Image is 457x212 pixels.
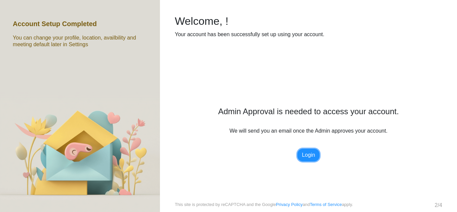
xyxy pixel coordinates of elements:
[175,201,353,212] small: This site is protected by reCAPTCHA and the Google and apply.
[276,202,303,207] a: Privacy Policy
[175,15,442,27] h2: Welcome, !
[175,30,442,39] div: Your account has been successfully set up using your account.
[297,149,319,161] a: Login
[175,107,442,117] h4: Admin Approval is needed to access your account.
[13,34,147,47] h6: You can change your profile, location, availbility and meeting default later in Settings
[175,107,442,162] div: We will send you an email once the Admin approves your account.
[13,20,97,28] h5: Account Setup Completed
[310,202,342,207] a: Terms of Service
[435,201,442,212] div: 2/4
